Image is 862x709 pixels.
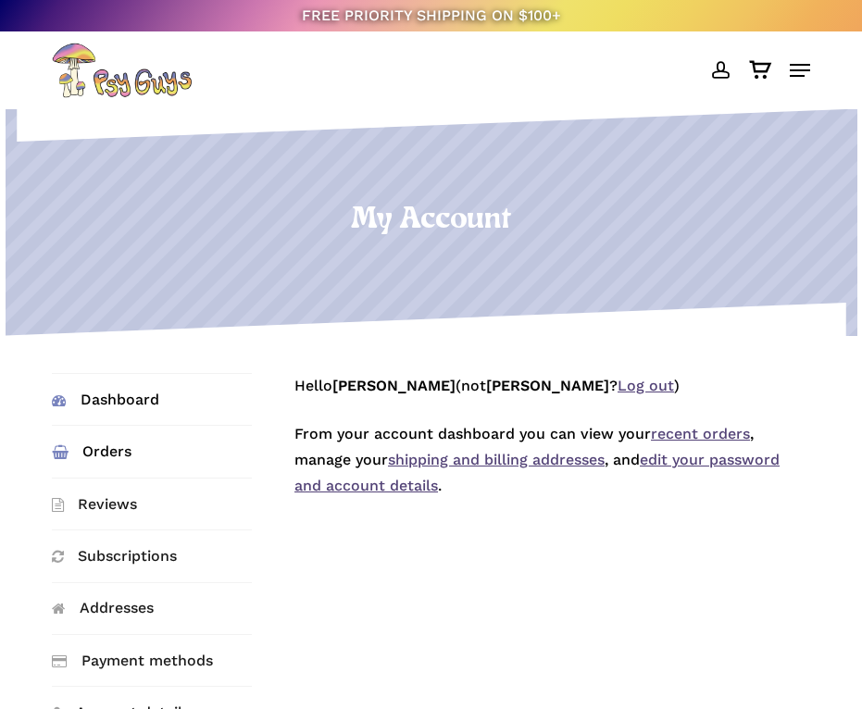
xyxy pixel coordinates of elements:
[739,43,781,98] a: Cart
[651,425,750,442] a: recent orders
[52,530,252,581] a: Subscriptions
[52,479,252,529] a: Reviews
[332,377,456,394] strong: [PERSON_NAME]
[486,377,609,394] strong: [PERSON_NAME]
[52,635,252,686] a: Payment methods
[294,421,810,521] p: From your account dashboard you can view your , manage your , and .
[388,451,605,468] a: shipping and billing addresses
[52,583,252,634] a: Addresses
[618,377,674,394] a: Log out
[294,373,810,421] p: Hello (not ? )
[52,43,193,98] img: PsyGuys
[52,426,252,477] a: Orders
[790,61,810,80] a: Navigation Menu
[52,374,252,425] a: Dashboard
